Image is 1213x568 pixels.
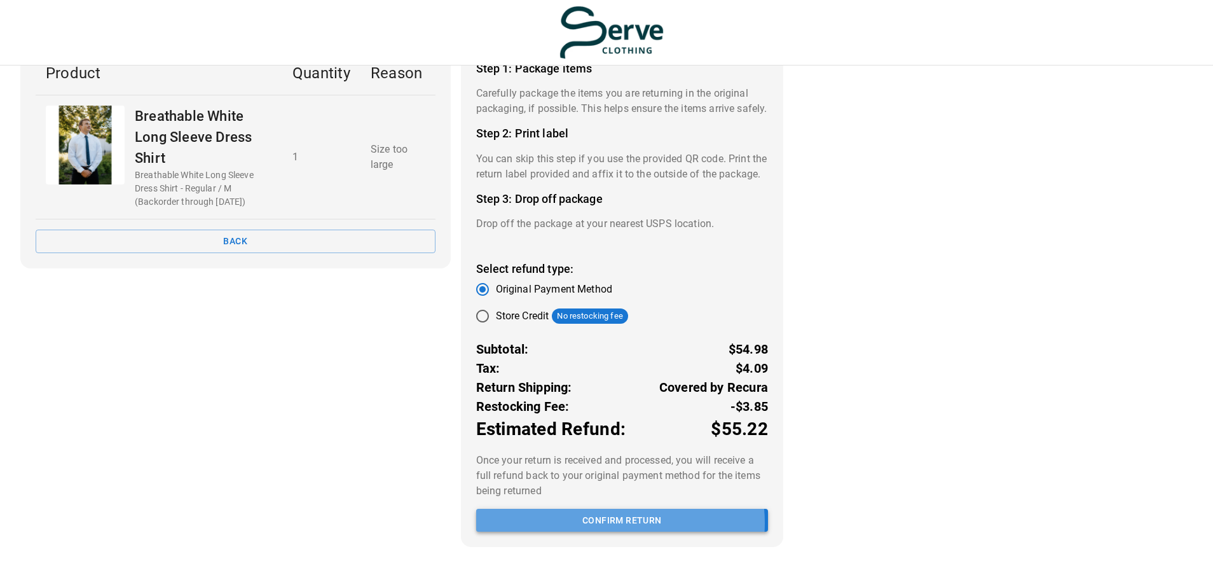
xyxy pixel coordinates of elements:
[476,127,768,141] h4: Step 2: Print label
[476,340,529,359] p: Subtotal:
[476,216,768,232] p: Drop off the package at your nearest USPS location.
[476,359,500,378] p: Tax:
[36,230,435,253] button: Back
[476,192,768,206] h4: Step 3: Drop off package
[736,359,768,378] p: $4.09
[46,62,272,85] p: Product
[476,397,570,416] p: Restocking Fee:
[476,509,768,532] button: Confirm return
[559,5,664,60] img: serve-clothing.myshopify.com-3331c13f-55ad-48ba-bef5-e23db2fa8125
[476,262,768,276] h4: Select refund type:
[711,416,768,443] p: $55.22
[292,62,350,85] p: Quantity
[46,106,125,184] div: Breathable White Long Sleeve Dress Shirt - Serve Clothing
[659,378,768,397] p: Covered by Recura
[371,142,425,172] p: Size too large
[135,106,272,169] p: Breathable White Long Sleeve Dress Shirt
[730,397,768,416] p: -$3.85
[496,282,612,297] span: Original Payment Method
[496,308,628,324] div: Store Credit
[292,149,350,165] p: 1
[476,416,626,443] p: Estimated Refund:
[476,453,768,499] p: Once your return is received and processed, you will receive a full refund back to your original ...
[476,62,768,76] h4: Step 1: Package items
[135,169,272,209] p: Breathable White Long Sleeve Dress Shirt - Regular / M (Backorder through [DATE])
[476,86,768,116] p: Carefully package the items you are returning in the original packaging, if possible. This helps ...
[552,310,628,322] span: No restocking fee
[729,340,768,359] p: $54.98
[371,62,425,85] p: Reason
[476,378,572,397] p: Return Shipping:
[476,151,768,182] p: You can skip this step if you use the provided QR code. Print the return label provided and affix...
